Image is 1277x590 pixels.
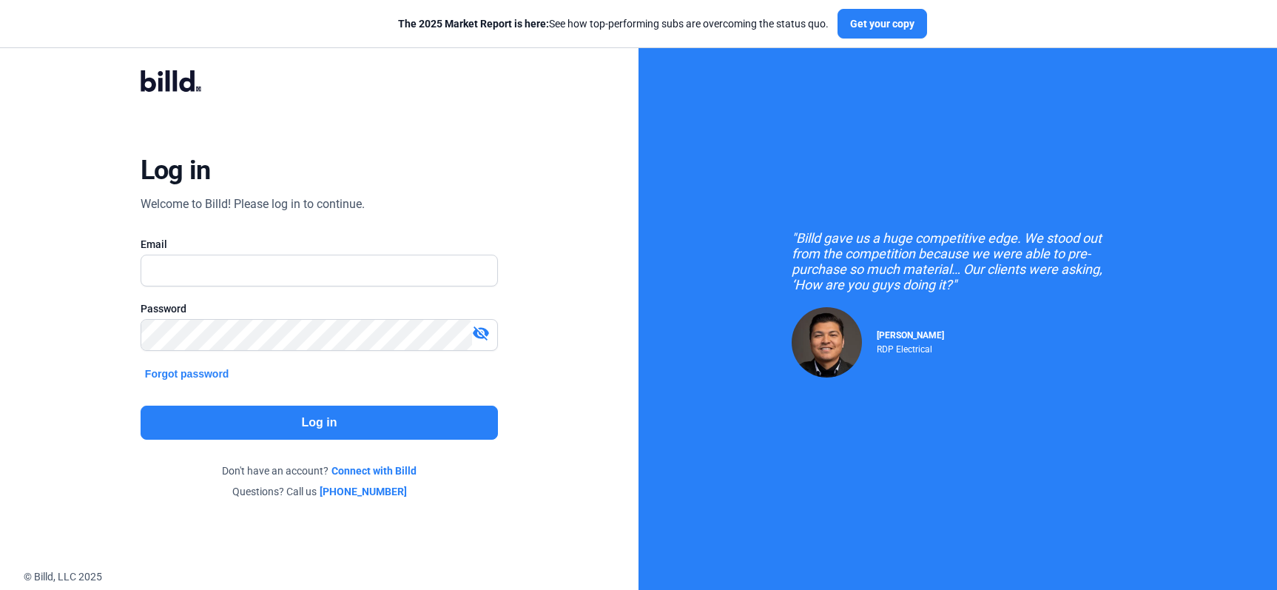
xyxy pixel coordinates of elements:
[141,463,498,478] div: Don't have an account?
[838,9,927,38] button: Get your copy
[141,301,498,316] div: Password
[141,484,498,499] div: Questions? Call us
[331,463,417,478] a: Connect with Billd
[472,324,490,342] mat-icon: visibility_off
[141,406,498,440] button: Log in
[398,16,829,31] div: See how top-performing subs are overcoming the status quo.
[141,195,365,213] div: Welcome to Billd! Please log in to continue.
[320,484,407,499] a: [PHONE_NUMBER]
[141,237,498,252] div: Email
[877,330,944,341] span: [PERSON_NAME]
[398,18,549,30] span: The 2025 Market Report is here:
[141,154,211,187] div: Log in
[792,307,862,378] img: Raul Pacheco
[877,341,944,355] div: RDP Electrical
[792,230,1125,292] div: "Billd gave us a huge competitive edge. We stood out from the competition because we were able to...
[141,366,234,382] button: Forgot password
